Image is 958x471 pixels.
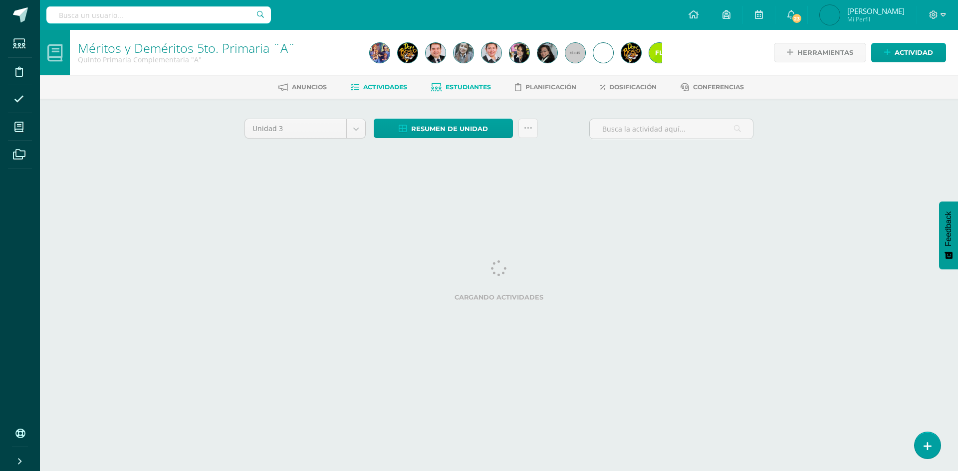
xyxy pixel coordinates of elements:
[774,43,866,62] a: Herramientas
[537,43,557,63] img: e602cc58a41d4ad1c6372315f6095ebf.png
[78,55,358,64] div: Quinto Primaria Complementaria 'A'
[46,6,271,23] input: Busca un usuario...
[693,83,744,91] span: Conferencias
[244,294,753,301] label: Cargando actividades
[278,79,327,95] a: Anuncios
[939,201,958,269] button: Feedback - Mostrar encuesta
[78,39,295,56] a: Méritos y Deméritos 5to. Primaria ¨A¨
[370,43,390,63] img: 7bd55ac0c36ce47889d24abe3c1e3425.png
[398,43,418,63] img: e848a06d305063da6e408c2e705eb510.png
[820,5,840,25] img: f73f492df6fe683cb6fad507938adc3d.png
[363,83,407,91] span: Actividades
[374,119,513,138] a: Resumen de unidad
[565,43,585,63] img: 45x45
[515,79,576,95] a: Planificación
[649,43,669,63] img: 67f4ba1a1e1b57acbf754f856f806d76.png
[600,79,657,95] a: Dosificación
[944,211,953,246] span: Feedback
[871,43,946,62] a: Actividad
[593,43,613,63] img: f73f492df6fe683cb6fad507938adc3d.png
[609,83,657,91] span: Dosificación
[895,43,933,62] span: Actividad
[481,43,501,63] img: b82dc69c5426fd5f7fe4418bbe149562.png
[78,41,358,55] h1: Méritos y Deméritos 5to. Primaria ¨A¨
[621,43,641,63] img: 51daec255f9cabefddb2cff9a8f95120.png
[590,119,753,139] input: Busca la actividad aquí...
[525,83,576,91] span: Planificación
[252,119,339,138] span: Unidad 3
[426,43,446,63] img: af1a872015daedc149f5fcb991658e4f.png
[509,43,529,63] img: 47fbbcbd1c9a7716bb8cb4b126b93520.png
[411,120,488,138] span: Resumen de unidad
[351,79,407,95] a: Actividades
[791,13,802,24] span: 23
[446,83,491,91] span: Estudiantes
[681,79,744,95] a: Conferencias
[431,79,491,95] a: Estudiantes
[797,43,853,62] span: Herramientas
[245,119,365,138] a: Unidad 3
[847,15,905,23] span: Mi Perfil
[292,83,327,91] span: Anuncios
[454,43,474,63] img: 93a01b851a22af7099796f9ee7ca9c46.png
[847,6,905,16] span: [PERSON_NAME]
